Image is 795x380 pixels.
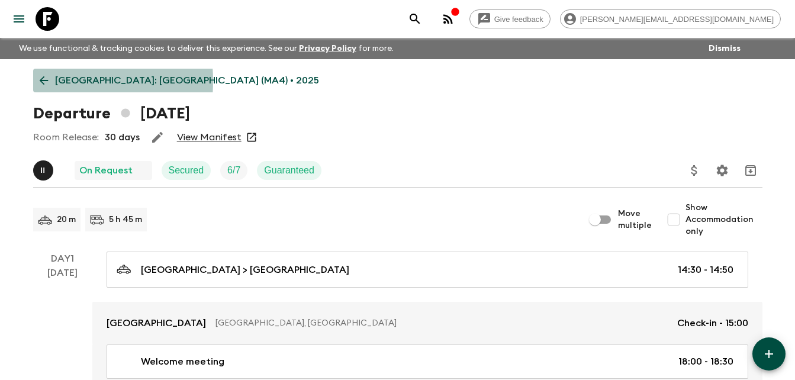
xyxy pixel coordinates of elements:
[33,252,92,266] p: Day 1
[299,44,356,53] a: Privacy Policy
[41,166,46,175] p: I I
[7,7,31,31] button: menu
[677,316,748,330] p: Check-in - 15:00
[107,252,748,288] a: [GEOGRAPHIC_DATA] > [GEOGRAPHIC_DATA]14:30 - 14:50
[79,163,133,178] p: On Request
[710,159,734,182] button: Settings
[33,130,99,144] p: Room Release:
[162,161,211,180] div: Secured
[264,163,314,178] p: Guaranteed
[403,7,427,31] button: search adventures
[105,130,140,144] p: 30 days
[33,102,190,125] h1: Departure [DATE]
[488,15,550,24] span: Give feedback
[469,9,551,28] a: Give feedback
[739,159,762,182] button: Archive (Completed, Cancelled or Unsynced Departures only)
[678,355,733,369] p: 18:00 - 18:30
[169,163,204,178] p: Secured
[177,131,242,143] a: View Manifest
[33,164,56,173] span: Ismail Ingrioui
[227,163,240,178] p: 6 / 7
[574,15,780,24] span: [PERSON_NAME][EMAIL_ADDRESS][DOMAIN_NAME]
[683,159,706,182] button: Update Price, Early Bird Discount and Costs
[14,38,398,59] p: We use functional & tracking cookies to deliver this experience. See our for more.
[57,214,76,226] p: 20 m
[220,161,247,180] div: Trip Fill
[141,263,349,277] p: [GEOGRAPHIC_DATA] > [GEOGRAPHIC_DATA]
[33,69,326,92] a: [GEOGRAPHIC_DATA]: [GEOGRAPHIC_DATA] (MA4) • 2025
[92,302,762,344] a: [GEOGRAPHIC_DATA][GEOGRAPHIC_DATA], [GEOGRAPHIC_DATA]Check-in - 15:00
[141,355,224,369] p: Welcome meeting
[618,208,652,231] span: Move multiple
[685,202,762,237] span: Show Accommodation only
[107,344,748,379] a: Welcome meeting18:00 - 18:30
[107,316,206,330] p: [GEOGRAPHIC_DATA]
[55,73,319,88] p: [GEOGRAPHIC_DATA]: [GEOGRAPHIC_DATA] (MA4) • 2025
[706,40,743,57] button: Dismiss
[560,9,781,28] div: [PERSON_NAME][EMAIL_ADDRESS][DOMAIN_NAME]
[109,214,142,226] p: 5 h 45 m
[215,317,668,329] p: [GEOGRAPHIC_DATA], [GEOGRAPHIC_DATA]
[678,263,733,277] p: 14:30 - 14:50
[33,160,56,181] button: II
